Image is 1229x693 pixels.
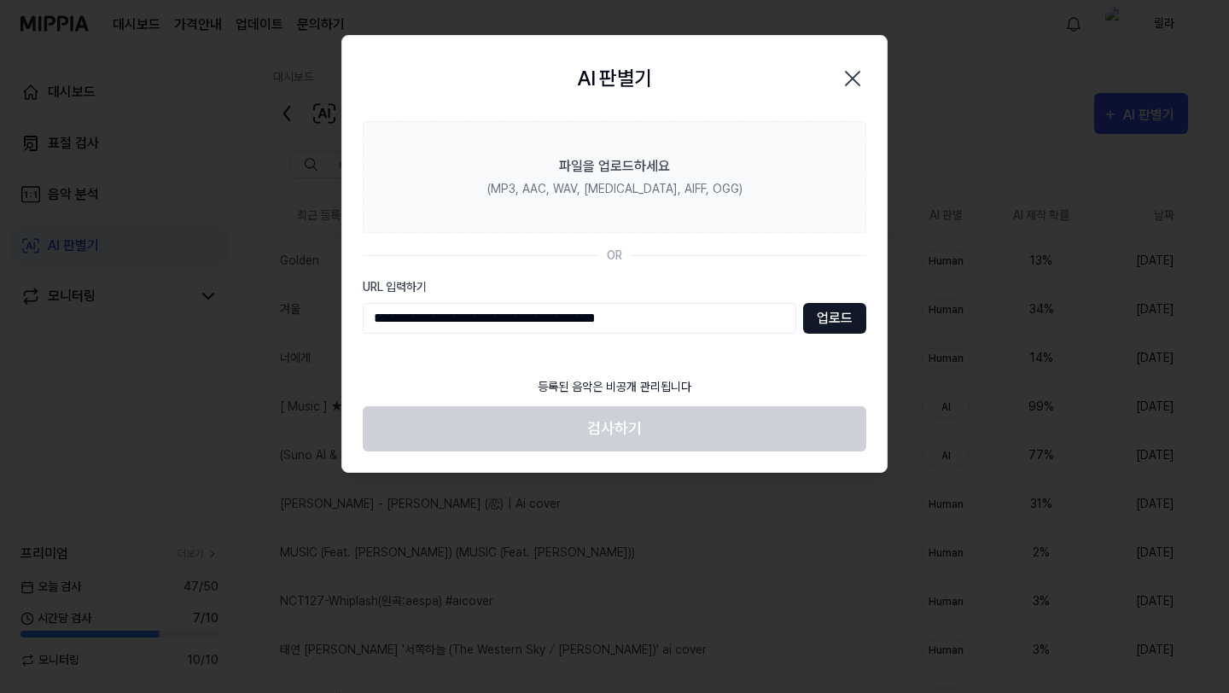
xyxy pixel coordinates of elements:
[487,180,743,198] div: (MP3, AAC, WAV, [MEDICAL_DATA], AIFF, OGG)
[803,303,866,334] button: 업로드
[363,278,866,296] label: URL 입력하기
[577,63,651,94] h2: AI 판별기
[607,247,622,265] div: OR
[559,156,670,177] div: 파일을 업로드하세요
[527,368,702,406] div: 등록된 음악은 비공개 관리됩니다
